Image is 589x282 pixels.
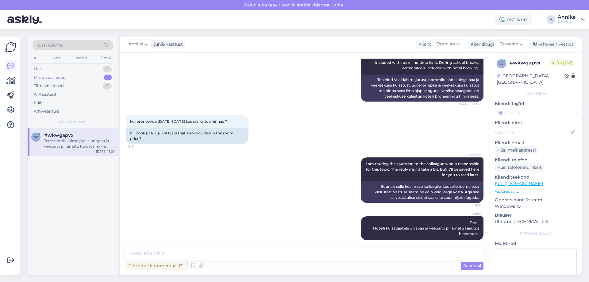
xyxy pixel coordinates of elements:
[128,144,151,149] span: 15:21
[103,66,112,72] div: 0
[96,149,114,154] div: [DATE] 15:21
[499,61,503,66] span: w
[38,42,63,48] span: Otsi kliente
[459,102,482,106] span: Nähtud ✓ 15:21
[459,203,482,208] span: 15:21
[558,20,579,25] div: Noorus OÜ
[44,133,74,138] span: #wkwgapvx
[463,263,481,268] span: Saada
[34,100,43,106] div: Kõik
[495,163,544,172] div: Küsi telefoninumbrit
[152,41,183,48] div: juhib vestlust
[510,59,550,67] div: # wkwgapvx
[366,161,480,177] span: I am routing this question to the colleague who is responsible for this topic. The reply might ta...
[103,83,112,89] div: 0
[495,231,577,237] div: [PERSON_NAME]
[495,14,532,25] div: Aktiivne
[495,129,570,136] input: Lisa nimi
[495,157,577,163] p: Kliendi telefon
[495,140,577,146] p: Kliendi email
[495,218,577,225] p: Chrome [TECHNICAL_ID]
[5,41,17,53] img: Askly Logo
[33,54,40,62] div: All
[495,120,577,126] p: Kliendi nimi
[499,41,518,48] span: Estonian
[547,15,555,24] div: A
[130,119,227,124] span: kui broneerida [DATE]-[DATE] kas siis ka toa hinnas ?
[495,212,577,218] p: Brauser
[34,135,38,139] span: w
[34,66,41,72] div: Uus
[373,220,480,236] span: Tere! Hotelli külastajatele on spaa ja veepargi piiramatu kasutus hinna sees.
[126,128,248,144] div: If I book [DATE]-[DATE] is that also included in the room price?
[495,146,538,154] div: Küsi meiliaadressi
[495,197,577,203] p: Operatsioonisüsteem
[550,60,575,66] span: Online
[495,181,543,186] a: [URL][DOMAIN_NAME]
[468,41,494,48] div: Klienditugi
[34,75,66,81] div: Minu vestlused
[495,91,577,97] div: Kliendi info
[436,41,455,48] span: Estonian
[44,138,114,149] div: Tere! Hotelli külastajatele on spaa ja veepargi piiramatu kasutus hinna sees.
[459,241,482,245] span: 15:43
[34,108,59,114] div: Arhiveeritud
[495,203,577,210] p: Windows 10
[495,189,577,194] p: Vaata edasi ...
[459,211,482,216] span: Annika
[59,119,87,125] span: Minu vestlused
[416,41,431,48] div: Klient
[100,54,113,62] div: Email
[558,15,579,20] div: Annika
[104,75,112,81] div: 1
[558,15,585,25] a: AnnikaNoorus OÜ
[34,83,64,89] div: Tiimi vestlused
[73,54,88,62] div: Socials
[459,153,482,157] span: AI Assistent
[495,240,577,247] p: Märkmed
[495,174,577,180] p: Klienditeekond
[495,100,577,107] p: Kliendi tag'id
[51,54,62,62] div: Web
[126,262,186,270] div: Privaatne kommentaar
[34,91,56,98] div: AI Assistent
[331,2,345,8] span: Luba
[529,40,576,48] div: Arhiveeri vestlus
[129,41,143,48] span: Annika
[495,108,577,117] input: Lisa tag
[361,75,483,102] div: Toa hind sisaldab majutust, hommikusööki ning spaa ja veekeskuse külastust. Suvel on spaa ja veek...
[497,73,564,86] div: [GEOGRAPHIC_DATA], [GEOGRAPHIC_DATA]
[361,181,483,203] div: Suunan selle küsimuse kolleegile, kes selle teema eest vastutab. Vastuse saamine võib veidi aega ...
